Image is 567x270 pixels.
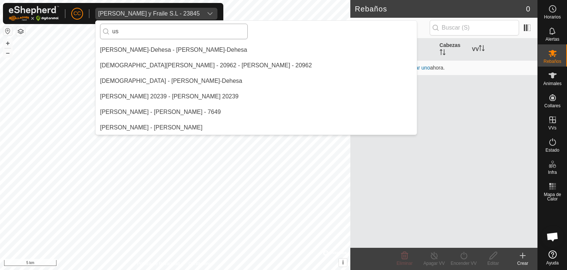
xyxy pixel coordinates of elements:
[449,260,478,267] div: Encender VV
[95,8,203,20] span: Ojeda y Fraile S.L - 23845
[189,260,213,267] a: Contáctenos
[100,108,221,117] div: [PERSON_NAME] - [PERSON_NAME] - 7649
[137,260,179,267] a: Política de Privacidad
[479,46,485,52] p-sorticon: Activar para ordenar
[3,39,12,48] button: +
[100,92,238,101] div: [PERSON_NAME] 20239 - [PERSON_NAME] 20239
[546,148,559,152] span: Estado
[430,20,519,36] input: Buscar (S)
[203,8,217,20] div: dropdown trigger
[478,260,508,267] div: Editar
[526,3,530,14] span: 0
[396,261,412,266] span: Eliminar
[96,43,417,57] li: Jesus Martinez Sanchez-Dehesa
[546,37,559,41] span: Alertas
[540,192,565,201] span: Mapa de Calor
[3,48,12,57] button: –
[96,74,417,88] li: Jesus Martinez Sanchez-Dehesa
[508,260,537,267] div: Crear
[350,60,537,75] td: No hay rebaños todavía ahora.
[440,50,446,56] p-sorticon: Activar para ordenar
[339,259,347,267] button: i
[100,45,247,54] div: [PERSON_NAME]-Dehesa - [PERSON_NAME]-Dehesa
[16,27,25,36] button: Capas del Mapa
[9,6,59,21] img: Logo Gallagher
[100,123,202,132] div: [PERSON_NAME] - [PERSON_NAME]
[419,260,449,267] div: Apagar VV
[355,4,526,13] h2: Rebaños
[538,247,567,268] a: Ayuda
[73,10,81,17] span: CC
[342,259,344,266] span: i
[100,24,248,39] input: Buscar por región, país, empresa o propiedad
[98,11,200,17] div: [PERSON_NAME] y Fraile S.L - 23845
[100,77,242,85] div: [DEMOGRAPHIC_DATA] - [PERSON_NAME]-Dehesa
[408,65,430,71] a: crear uno
[548,126,556,130] span: VVs
[469,38,537,61] th: VV
[96,120,417,135] li: Pilar Villegas Susaeta
[100,61,312,70] div: [DEMOGRAPHIC_DATA][PERSON_NAME] - 20962 - [PERSON_NAME] - 20962
[3,27,12,36] button: Restablecer Mapa
[543,81,561,86] span: Animales
[542,226,564,248] a: Chat abierto
[543,59,561,64] span: Rebaños
[546,261,559,265] span: Ayuda
[544,15,561,19] span: Horarios
[437,38,469,61] th: Cabezas
[96,58,417,73] li: Jesus Vicente Iglesias Casas - 20962
[96,89,417,104] li: Lorenzo Manclus Sanchez 20239
[96,105,417,119] li: Maria Jesus Gonzalez Alvarez - 7649
[548,170,557,175] span: Infra
[544,104,560,108] span: Collares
